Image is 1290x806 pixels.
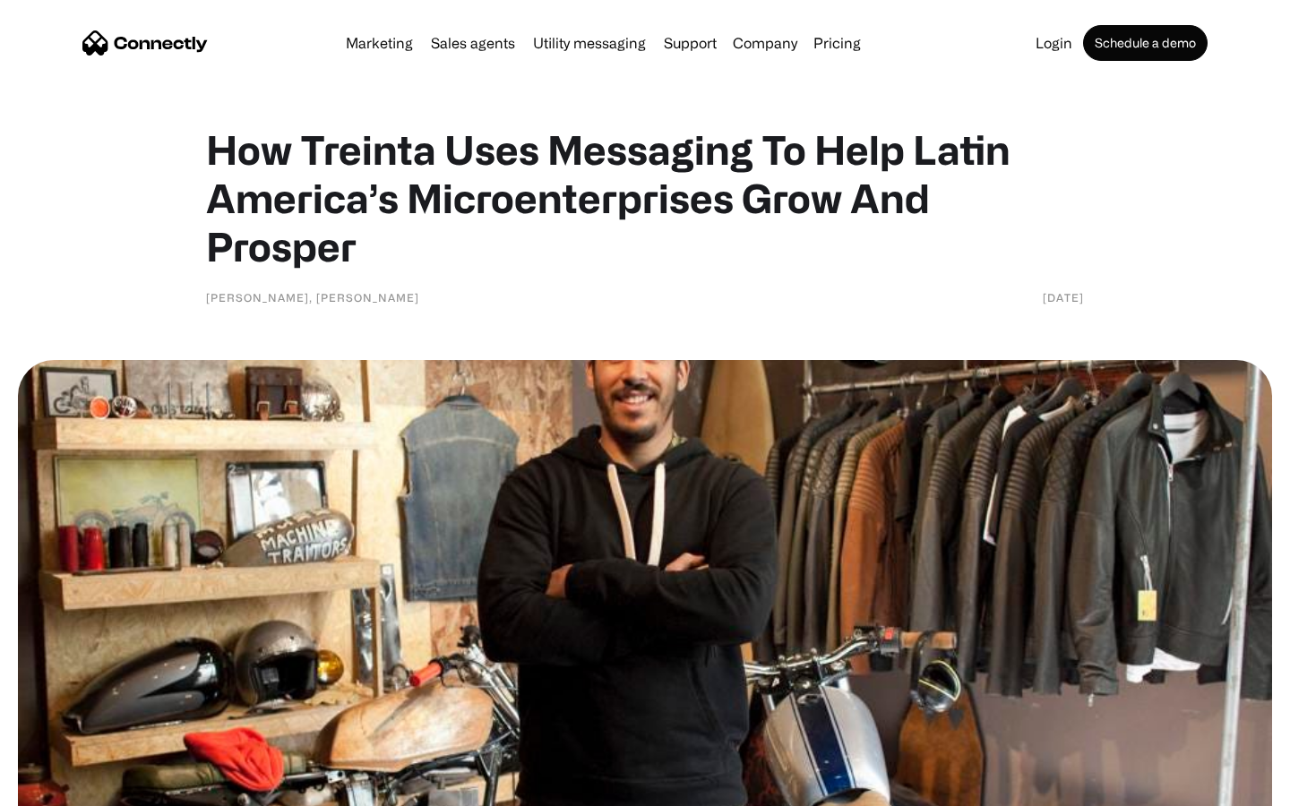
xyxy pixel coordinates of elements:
div: [PERSON_NAME], [PERSON_NAME] [206,288,419,306]
div: [DATE] [1043,288,1084,306]
ul: Language list [36,775,107,800]
a: Marketing [339,36,420,50]
h1: How Treinta Uses Messaging To Help Latin America’s Microenterprises Grow And Prosper [206,125,1084,270]
a: Sales agents [424,36,522,50]
a: Utility messaging [526,36,653,50]
a: Support [657,36,724,50]
a: Schedule a demo [1083,25,1208,61]
aside: Language selected: English [18,775,107,800]
a: Login [1028,36,1079,50]
div: Company [733,30,797,56]
a: Pricing [806,36,868,50]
